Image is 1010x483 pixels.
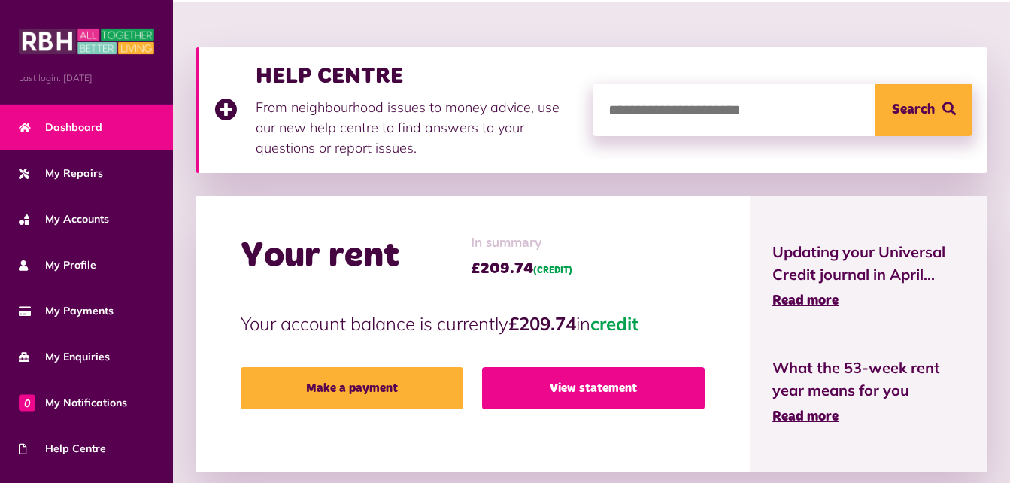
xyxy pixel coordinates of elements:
[241,235,399,278] h2: Your rent
[772,357,965,402] span: What the 53-week rent year means for you
[875,84,972,136] button: Search
[482,367,705,409] a: View statement
[772,241,965,311] a: Updating your Universal Credit journal in April... Read more
[19,395,127,411] span: My Notifications
[241,310,705,337] p: Your account balance is currently in
[772,410,839,424] span: Read more
[471,257,572,280] span: £209.74
[590,312,638,335] span: credit
[471,233,572,254] span: In summary
[19,349,110,365] span: My Enquiries
[19,71,154,85] span: Last login: [DATE]
[508,312,576,335] strong: £209.74
[19,394,35,411] span: 0
[19,211,109,227] span: My Accounts
[256,97,578,158] p: From neighbourhood issues to money advice, use our new help centre to find answers to your questi...
[19,166,103,181] span: My Repairs
[241,367,463,409] a: Make a payment
[772,241,965,286] span: Updating your Universal Credit journal in April...
[533,266,572,275] span: (CREDIT)
[19,441,106,457] span: Help Centre
[892,84,935,136] span: Search
[772,294,839,308] span: Read more
[19,26,154,56] img: MyRBH
[256,62,578,90] h3: HELP CENTRE
[19,120,102,135] span: Dashboard
[19,303,114,319] span: My Payments
[772,357,965,427] a: What the 53-week rent year means for you Read more
[19,257,96,273] span: My Profile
